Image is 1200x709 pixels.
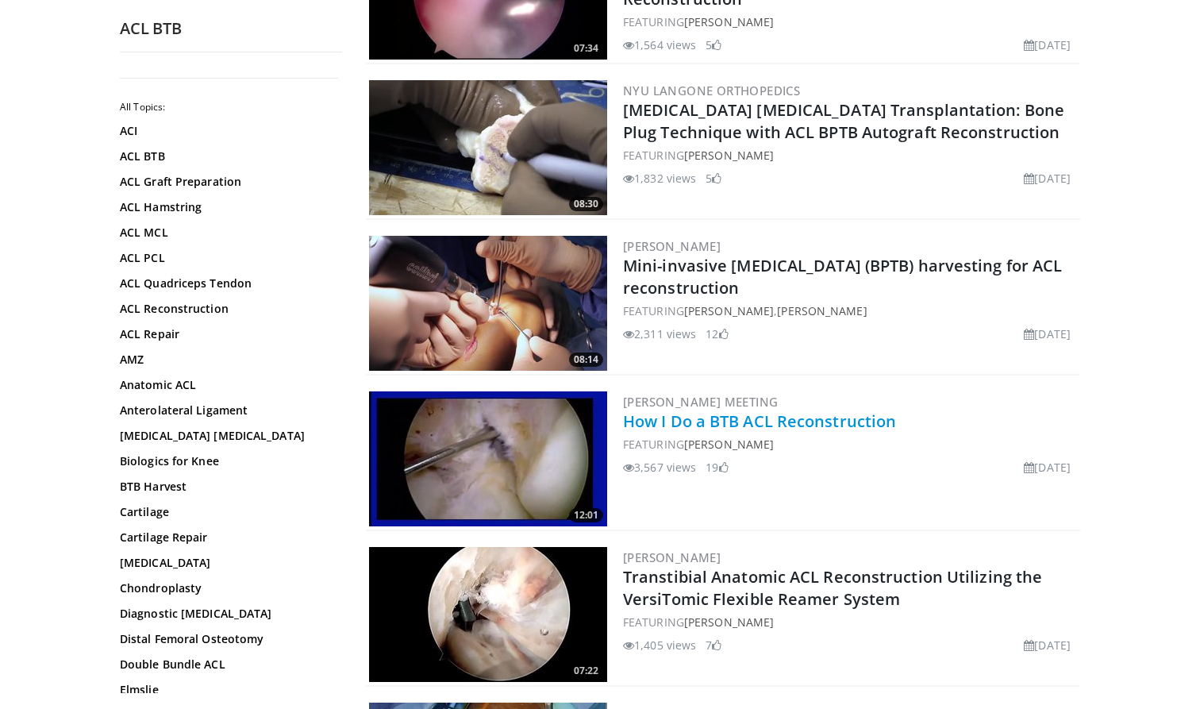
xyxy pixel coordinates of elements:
[623,238,721,254] a: [PERSON_NAME]
[623,637,696,653] li: 1,405 views
[684,148,774,163] a: [PERSON_NAME]
[1024,637,1071,653] li: [DATE]
[120,18,342,39] h2: ACL BTB
[369,391,607,526] a: 12:01
[623,326,696,342] li: 2,311 views
[369,547,607,682] a: 07:22
[706,637,721,653] li: 7
[120,606,334,622] a: Diagnostic [MEDICAL_DATA]
[1024,326,1071,342] li: [DATE]
[684,615,774,630] a: [PERSON_NAME]
[623,13,1077,30] div: FEATURING
[120,148,334,164] a: ACL BTB
[369,547,607,682] img: fylOjp5pkC-GA4Zn4xMDoxOjBrO-I4W8.300x170_q85_crop-smart_upscale.jpg
[120,504,334,520] a: Cartilage
[777,303,867,318] a: [PERSON_NAME]
[623,410,896,432] a: How I Do a BTB ACL Reconstruction
[569,508,603,522] span: 12:01
[369,80,607,215] a: 08:30
[706,37,721,53] li: 5
[120,631,334,647] a: Distal Femoral Osteotomy
[120,250,334,266] a: ACL PCL
[623,255,1062,299] a: Mini-invasive [MEDICAL_DATA] (BPTB) harvesting for ACL reconstruction
[120,225,334,241] a: ACL MCL
[369,391,607,526] img: feAgcbrvkPN5ynqH4xMDoxOjAwMTt5zx.300x170_q85_crop-smart_upscale.jpg
[120,101,338,114] h2: All Topics:
[120,453,334,469] a: Biologics for Knee
[569,664,603,678] span: 07:22
[369,236,607,371] img: heCDP4pTuni5z6vX4xMDoxOjA4MTsiGN.300x170_q85_crop-smart_upscale.jpg
[684,14,774,29] a: [PERSON_NAME]
[120,199,334,215] a: ACL Hamstring
[684,437,774,452] a: [PERSON_NAME]
[623,83,800,98] a: NYU Langone Orthopedics
[1024,170,1071,187] li: [DATE]
[623,37,696,53] li: 1,564 views
[1024,37,1071,53] li: [DATE]
[706,459,728,476] li: 19
[569,197,603,211] span: 08:30
[623,99,1064,143] a: [MEDICAL_DATA] [MEDICAL_DATA] Transplantation: Bone Plug Technique with ACL BPTB Autograft Recons...
[623,302,1077,319] div: FEATURING ,
[120,352,334,368] a: AMZ
[623,394,778,410] a: [PERSON_NAME] Meeting
[120,174,334,190] a: ACL Graft Preparation
[623,147,1077,164] div: FEATURING
[706,326,728,342] li: 12
[120,301,334,317] a: ACL Reconstruction
[623,566,1042,610] a: Transtibial Anatomic ACL Reconstruction Utilizing the VersiTomic Flexible Reamer System
[623,549,721,565] a: [PERSON_NAME]
[569,41,603,56] span: 07:34
[623,436,1077,453] div: FEATURING
[120,530,334,545] a: Cartilage Repair
[120,326,334,342] a: ACL Repair
[120,479,334,495] a: BTB Harvest
[120,276,334,291] a: ACL Quadriceps Tendon
[623,459,696,476] li: 3,567 views
[120,657,334,672] a: Double Bundle ACL
[120,682,334,698] a: Elmslie
[684,303,774,318] a: [PERSON_NAME]
[623,170,696,187] li: 1,832 views
[569,353,603,367] span: 08:14
[369,236,607,371] a: 08:14
[120,555,334,571] a: [MEDICAL_DATA]
[120,428,334,444] a: [MEDICAL_DATA] [MEDICAL_DATA]
[120,580,334,596] a: Chondroplasty
[120,403,334,418] a: Anterolateral Ligament
[706,170,721,187] li: 5
[120,377,334,393] a: Anatomic ACL
[1024,459,1071,476] li: [DATE]
[623,614,1077,630] div: FEATURING
[120,123,334,139] a: ACI
[369,80,607,215] img: 5SPjETdNCPS-ZANX4xMDoxOjA4MTsiGN.300x170_q85_crop-smart_upscale.jpg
